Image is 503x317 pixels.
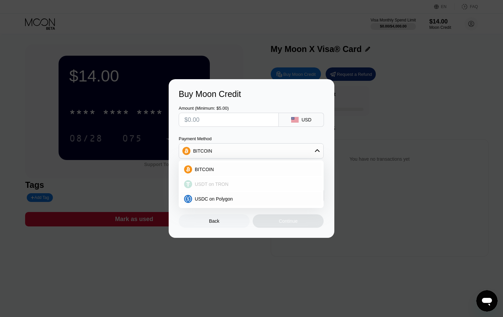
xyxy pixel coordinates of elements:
div: BITCOIN [181,163,322,176]
div: Buy Moon Credit [179,89,324,99]
div: Payment Method [179,136,324,141]
input: $0.00 [184,113,273,126]
span: BITCOIN [195,167,214,172]
div: USD [302,117,312,122]
div: Back [209,218,220,224]
iframe: Button to launch messaging window [476,290,498,312]
div: Back [179,214,250,228]
div: USDC on Polygon [181,192,322,206]
div: Amount (Minimum: $5.00) [179,106,279,111]
div: BITCOIN [193,148,212,154]
div: BITCOIN [179,144,323,158]
span: USDT on TRON [195,181,229,187]
span: USDC on Polygon [195,196,233,202]
div: USDT on TRON [181,177,322,191]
